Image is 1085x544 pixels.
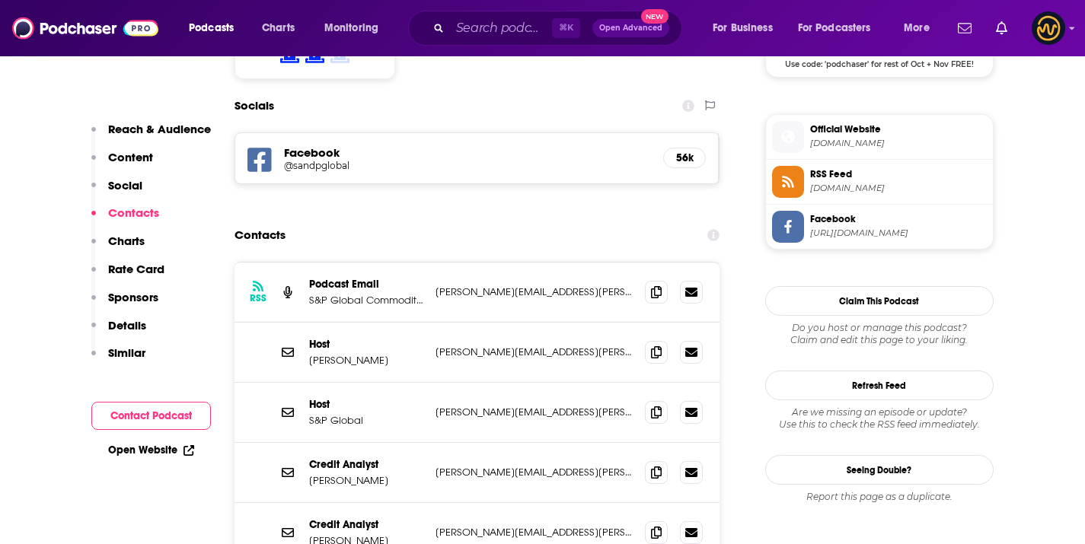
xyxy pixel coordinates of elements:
a: RSS Feed[DOMAIN_NAME] [772,166,987,198]
img: User Profile [1032,11,1065,45]
p: Host [309,398,423,411]
a: @sandpglobal [284,160,652,171]
span: esginsider.libsyn.com [810,183,987,194]
span: For Podcasters [798,17,871,39]
span: Official Website [810,122,987,136]
p: Similar [108,345,145,360]
span: Use code: 'podchaser' for rest of Oct + Nov FREE! [766,51,993,69]
div: Are we missing an episode or update? Use this to check the RSS feed immediately. [765,406,994,431]
p: Content [108,150,153,164]
input: Search podcasts, credits, & more... [450,16,552,40]
p: Credit Analyst [309,458,423,471]
button: Sponsors [91,290,158,318]
button: Open AdvancedNew [592,19,669,37]
button: Social [91,178,142,206]
button: Content [91,150,153,178]
button: Reach & Audience [91,122,211,150]
span: Podcasts [189,17,234,39]
span: New [641,9,669,24]
p: [PERSON_NAME][EMAIL_ADDRESS][PERSON_NAME][DOMAIN_NAME] [436,526,633,539]
div: Search podcasts, credits, & more... [423,11,697,46]
button: Contact Podcast [91,402,211,430]
span: RSS Feed [810,167,987,181]
h2: Contacts [235,221,286,250]
a: Charts [252,16,304,40]
span: ⌘ K [552,18,580,38]
p: Rate Card [108,262,164,276]
a: Seeing Double? [765,455,994,485]
p: [PERSON_NAME] [309,474,423,487]
p: Social [108,178,142,192]
p: Contacts [108,205,159,220]
p: S&P Global [309,414,423,427]
span: https://www.facebook.com/sandpglobal [810,227,987,239]
span: spglobal.com [810,138,987,149]
p: Details [108,318,146,332]
button: Details [91,318,146,346]
button: Similar [91,345,145,374]
a: Open Website [108,444,194,457]
a: Facebook[URL][DOMAIN_NAME] [772,211,987,243]
span: Logged in as LowerStreet [1032,11,1065,45]
p: Charts [108,234,145,248]
h5: 56k [676,151,693,164]
p: Podcast Email [309,278,423,291]
a: Official Website[DOMAIN_NAME] [772,121,987,153]
p: [PERSON_NAME][EMAIL_ADDRESS][PERSON_NAME][DOMAIN_NAME] [436,406,633,418]
span: Open Advanced [599,24,662,32]
p: Reach & Audience [108,122,211,136]
h2: Socials [235,91,274,120]
h5: Facebook [284,145,652,160]
button: open menu [893,16,949,40]
span: For Business [713,17,773,39]
button: Show profile menu [1032,11,1065,45]
span: Do you host or manage this podcast? [765,322,994,334]
a: Show notifications dropdown [990,15,1013,41]
button: Refresh Feed [765,371,994,400]
span: Facebook [810,212,987,226]
p: [PERSON_NAME] [309,354,423,367]
div: Report this page as a duplicate. [765,491,994,503]
a: Libsyn Deal: Use code: 'podchaser' for rest of Oct + Nov FREE! [766,5,993,68]
p: Credit Analyst [309,518,423,531]
span: Charts [262,17,295,39]
button: Charts [91,234,145,262]
p: Host [309,338,423,351]
button: Rate Card [91,262,164,290]
span: Monitoring [324,17,378,39]
p: [PERSON_NAME][EMAIL_ADDRESS][PERSON_NAME][DOMAIN_NAME] [436,285,633,298]
button: open menu [702,16,792,40]
button: open menu [178,16,254,40]
h3: RSS [250,292,266,304]
a: Show notifications dropdown [952,15,978,41]
button: Claim This Podcast [765,286,994,316]
div: Claim and edit this page to your liking. [765,322,994,346]
p: S&P Global Commodity Insights [309,294,423,307]
img: Podchaser - Follow, Share and Rate Podcasts [12,14,158,43]
p: [PERSON_NAME][EMAIL_ADDRESS][PERSON_NAME][DOMAIN_NAME] [436,345,633,358]
button: open menu [788,16,893,40]
button: open menu [314,16,398,40]
button: Contacts [91,205,159,234]
h5: @sandpglobal [284,160,528,171]
span: More [904,17,930,39]
p: [PERSON_NAME][EMAIL_ADDRESS][PERSON_NAME][DOMAIN_NAME] [436,466,633,479]
p: Sponsors [108,290,158,304]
